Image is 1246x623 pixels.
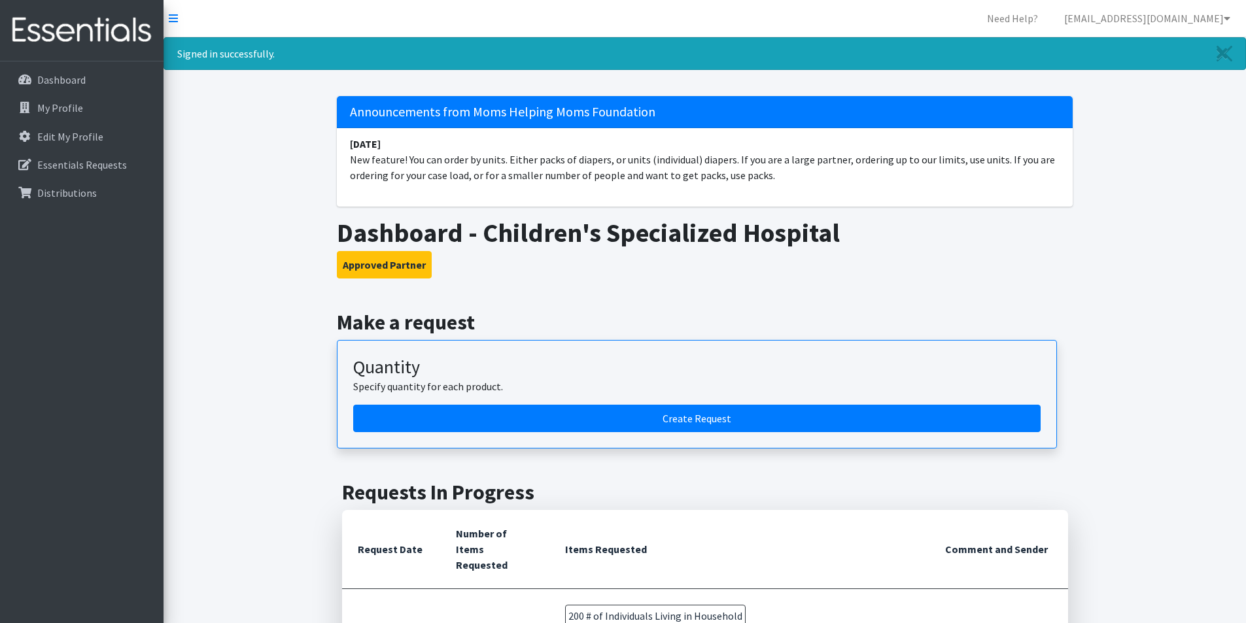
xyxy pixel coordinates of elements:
th: Items Requested [549,510,929,589]
p: Distributions [37,186,97,199]
a: Distributions [5,180,158,206]
h3: Quantity [353,356,1041,379]
button: Approved Partner [337,251,432,278]
li: New feature! You can order by units. Either packs of diapers, or units (individual) diapers. If y... [337,128,1073,191]
p: Dashboard [37,73,86,86]
div: Signed in successfully. [164,37,1246,70]
a: Close [1203,38,1245,69]
p: My Profile [37,101,83,114]
a: Edit My Profile [5,124,158,150]
a: Dashboard [5,67,158,93]
h2: Requests In Progress [342,480,1068,505]
a: Need Help? [977,5,1048,31]
th: Comment and Sender [929,510,1068,589]
p: Essentials Requests [37,158,127,171]
p: Specify quantity for each product. [353,379,1041,394]
img: HumanEssentials [5,8,158,52]
a: Create a request by quantity [353,405,1041,432]
a: My Profile [5,95,158,121]
th: Request Date [342,510,440,589]
th: Number of Items Requested [440,510,549,589]
h5: Announcements from Moms Helping Moms Foundation [337,96,1073,128]
a: Essentials Requests [5,152,158,178]
h1: Dashboard - Children's Specialized Hospital [337,217,1073,248]
strong: [DATE] [350,137,381,150]
a: [EMAIL_ADDRESS][DOMAIN_NAME] [1054,5,1241,31]
h2: Make a request [337,310,1073,335]
p: Edit My Profile [37,130,103,143]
